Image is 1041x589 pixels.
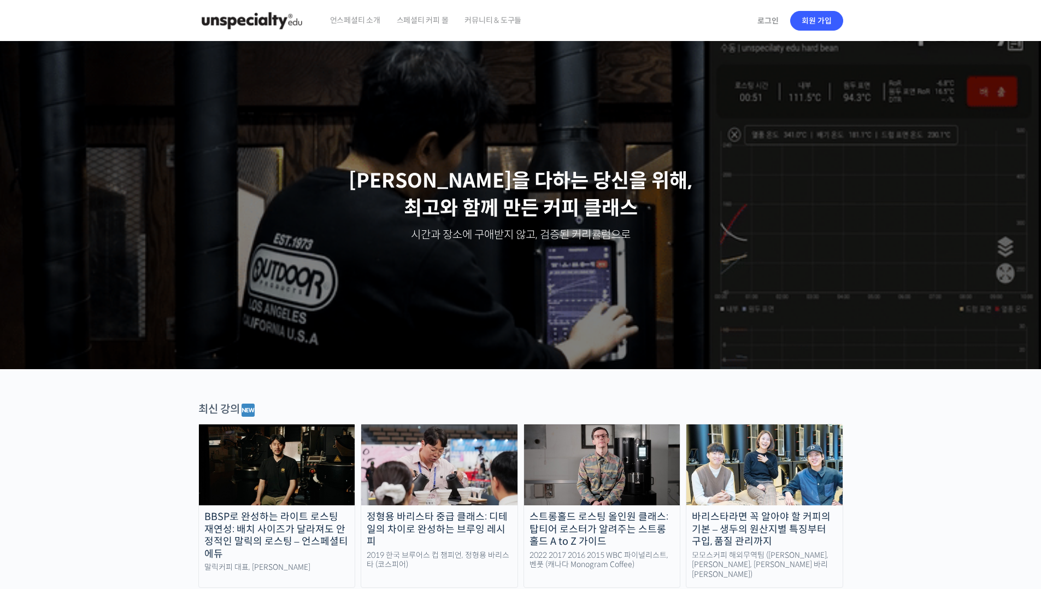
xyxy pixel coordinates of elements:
[686,511,843,548] div: 바리스타라면 꼭 알아야 할 커피의 기본 – 생두의 원산지별 특징부터 구입, 품질 관리까지
[361,551,517,570] div: 2019 한국 브루어스 컵 챔피언, 정형용 바리스타 (코스피어)
[361,424,518,588] a: 정형용 바리스타 중급 클래스: 디테일의 차이로 완성하는 브루잉 레시피 2019 한국 브루어스 컵 챔피언, 정형용 바리스타 (코스피어)
[361,424,517,505] img: advanced-brewing_course-thumbnail.jpeg
[198,402,843,418] div: 최신 강의
[11,167,1031,223] p: [PERSON_NAME]을 다하는 당신을 위해, 최고와 함께 만든 커피 클래스
[686,551,843,580] div: 모모스커피 해외무역팀 ([PERSON_NAME], [PERSON_NAME], [PERSON_NAME] 바리[PERSON_NAME])
[686,424,843,588] a: 바리스타라면 꼭 알아야 할 커피의 기본 – 생두의 원산지별 특징부터 구입, 품질 관리까지 모모스커피 해외무역팀 ([PERSON_NAME], [PERSON_NAME], [PER...
[169,363,182,372] span: 설정
[242,404,255,417] img: 🆕
[100,364,113,372] span: 대화
[199,511,355,560] div: BBSP로 완성하는 라이트 로스팅 재연성: 배치 사이즈가 달라져도 안정적인 말릭의 로스팅 – 언스페셜티 에듀
[34,363,41,372] span: 홈
[199,563,355,573] div: 말릭커피 대표, [PERSON_NAME]
[72,347,141,374] a: 대화
[524,424,681,588] a: 스트롱홀드 로스팅 올인원 클래스: 탑티어 로스터가 알려주는 스트롱홀드 A to Z 가이드 2022 2017 2016 2015 WBC 파이널리스트, 벤풋 (캐나다 Monogra...
[199,424,355,505] img: malic-roasting-class_course-thumbnail.jpg
[198,424,356,588] a: BBSP로 완성하는 라이트 로스팅 재연성: 배치 사이즈가 달라져도 안정적인 말릭의 로스팅 – 언스페셜티 에듀 말릭커피 대표, [PERSON_NAME]
[141,347,210,374] a: 설정
[361,511,517,548] div: 정형용 바리스타 중급 클래스: 디테일의 차이로 완성하는 브루잉 레시피
[3,347,72,374] a: 홈
[524,511,680,548] div: 스트롱홀드 로스팅 올인원 클래스: 탑티어 로스터가 알려주는 스트롱홀드 A to Z 가이드
[524,551,680,570] div: 2022 2017 2016 2015 WBC 파이널리스트, 벤풋 (캐나다 Monogram Coffee)
[524,424,680,505] img: stronghold-roasting_course-thumbnail.jpg
[11,228,1031,243] p: 시간과 장소에 구애받지 않고, 검증된 커리큘럼으로
[686,424,843,505] img: momos_course-thumbnail.jpg
[790,11,843,31] a: 회원 가입
[751,8,785,33] a: 로그인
